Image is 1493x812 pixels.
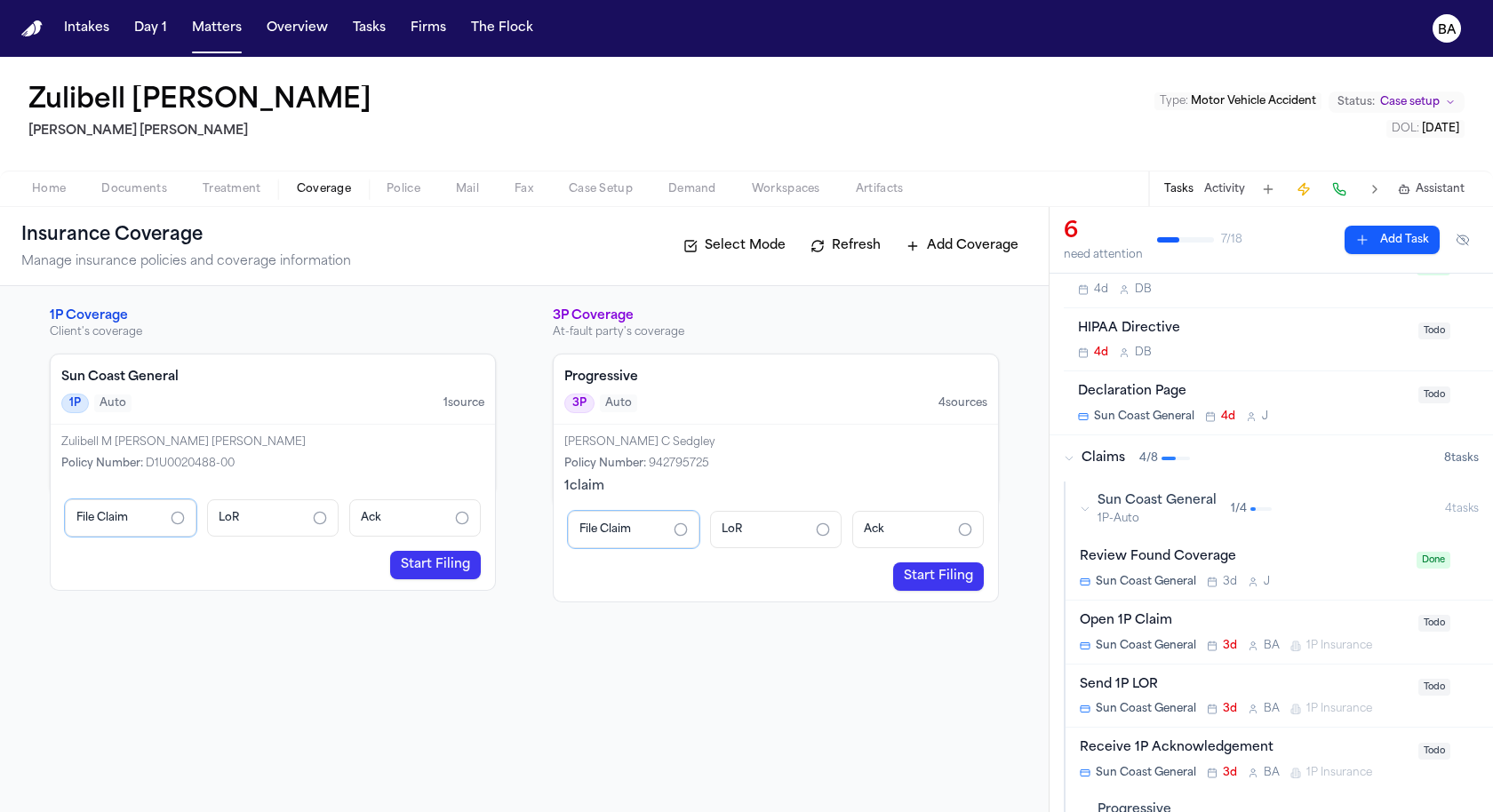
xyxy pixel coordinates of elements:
[1291,177,1316,202] button: Create Immediate Task
[864,522,884,537] span: Ack
[893,562,984,591] a: Start Filing
[1329,92,1465,113] button: Change status from Case setup
[387,182,420,196] span: Police
[722,522,742,537] span: LoR
[94,394,132,412] span: Auto
[207,499,339,537] div: LoR: not started
[1066,601,1493,665] div: Open task: Open 1P Claim
[938,396,987,410] span: 4 source s
[579,522,631,537] span: File Claim
[1223,639,1237,653] span: 3d
[852,511,984,548] div: Ack: not started
[61,458,143,469] span: Policy Number :
[1418,615,1450,632] span: Todo
[61,394,89,413] span: 1P
[1256,177,1281,202] button: Add Task
[675,232,794,260] button: Select Mode
[349,499,481,537] div: Ack: not started
[1262,410,1268,424] span: J
[1064,308,1493,372] div: Open task: HIPAA Directive
[61,369,484,386] h4: Sun Coast General
[1418,743,1450,760] span: Todo
[1098,512,1217,526] span: 1P-Auto
[1094,346,1108,360] span: 4d
[1191,96,1316,107] span: Motor Vehicle Accident
[1398,182,1465,196] button: Assistant
[65,499,196,537] div: File Claim: not started
[564,435,987,450] div: [PERSON_NAME] C Sedgley
[752,182,820,196] span: Workspaces
[1082,450,1125,467] span: Claims
[1422,123,1459,134] span: [DATE]
[28,121,379,142] h2: [PERSON_NAME] [PERSON_NAME]
[297,182,351,196] span: Coverage
[1223,702,1237,716] span: 3d
[346,12,393,44] button: Tasks
[1418,322,1450,339] span: Todo
[1080,675,1408,696] div: Send 1P LOR
[1154,92,1321,110] button: Edit Type: Motor Vehicle Accident
[569,182,633,196] span: Case Setup
[1078,382,1408,402] div: Declaration Page
[50,482,496,591] div: Claims filing progress
[710,511,842,548] div: LoR: not started
[564,369,987,386] h4: Progressive
[1080,547,1406,568] div: Review Found Coverage
[203,182,261,196] span: Treatment
[564,394,595,413] span: 3P
[553,325,999,339] p: At-fault party's coverage
[1264,766,1280,780] span: B A
[21,20,43,37] img: Finch Logo
[1221,410,1235,424] span: 4d
[1094,410,1194,424] span: Sun Coast General
[21,253,351,271] p: Manage insurance policies and coverage information
[1096,766,1196,780] span: Sun Coast General
[390,551,481,579] a: Start Filing
[1098,492,1217,510] span: Sun Coast General
[1204,182,1245,196] button: Activity
[1306,639,1372,653] span: 1P Insurance
[1066,665,1493,728] div: Open task: Send 1P LOR
[1264,575,1270,589] span: J
[1064,244,1493,308] div: Open task: Retainer Agreement
[1345,226,1440,254] button: Add Task
[1327,177,1352,202] button: Make a Call
[1306,702,1372,716] span: 1P Insurance
[57,12,116,44] button: Intakes
[1444,451,1479,466] span: 8 task s
[50,325,496,339] p: Client's coverage
[1064,248,1143,262] div: need attention
[1160,96,1188,107] span: Type :
[1306,766,1372,780] span: 1P Insurance
[403,12,453,44] button: Firms
[1392,123,1419,134] span: DOL :
[127,12,174,44] a: Day 1
[1445,502,1479,516] span: 4 task s
[1096,639,1196,653] span: Sun Coast General
[1066,482,1493,537] button: Sun Coast General1P-Auto1/44tasks
[897,232,1027,260] button: Add Coverage
[1094,283,1108,297] span: 4d
[564,458,646,469] span: Policy Number :
[259,12,335,44] a: Overview
[1080,738,1408,759] div: Receive 1P Acknowledgement
[1386,120,1465,138] button: Edit DOL: 2025-07-10
[1050,435,1493,482] button: Claims4/88tasks
[568,511,984,548] div: Steps
[1416,182,1465,196] span: Assistant
[185,12,249,44] button: Matters
[443,396,484,410] span: 1 source
[50,307,496,325] h3: 1P Coverage
[1447,226,1479,254] button: Hide completed tasks (⌘⇧H)
[1417,552,1450,569] span: Done
[21,221,242,250] h1: Insurance Coverage
[856,182,904,196] span: Artifacts
[553,493,999,602] div: Claims filing progress
[361,511,381,525] span: Ack
[28,85,371,117] h1: Zulibell [PERSON_NAME]
[1418,679,1450,696] span: Todo
[146,458,235,469] span: D1U0020488-00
